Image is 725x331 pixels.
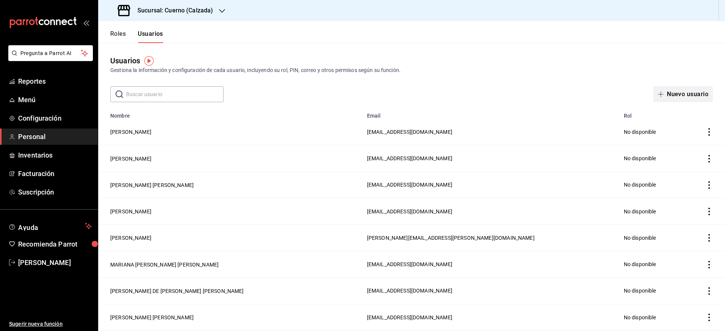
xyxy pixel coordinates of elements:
[110,55,140,66] div: Usuarios
[110,30,126,43] button: Roles
[110,287,244,295] button: [PERSON_NAME] DE [PERSON_NAME] [PERSON_NAME]
[98,108,362,119] th: Nombre
[705,261,713,268] button: actions
[18,150,92,160] span: Inventarios
[619,198,685,224] td: No disponible
[705,234,713,242] button: actions
[8,45,93,61] button: Pregunta a Parrot AI
[367,288,452,294] span: [EMAIL_ADDRESS][DOMAIN_NAME]
[18,169,92,179] span: Facturación
[367,208,452,215] span: [EMAIL_ADDRESS][DOMAIN_NAME]
[110,234,151,242] button: [PERSON_NAME]
[18,239,92,249] span: Recomienda Parrot
[619,108,685,119] th: Rol
[367,182,452,188] span: [EMAIL_ADDRESS][DOMAIN_NAME]
[367,129,452,135] span: [EMAIL_ADDRESS][DOMAIN_NAME]
[18,95,92,105] span: Menú
[110,261,219,268] button: MARIANA [PERSON_NAME] [PERSON_NAME]
[110,128,151,136] button: [PERSON_NAME]
[619,304,685,331] td: No disponible
[110,155,151,162] button: [PERSON_NAME]
[18,222,82,231] span: Ayuda
[9,320,92,328] span: Sugerir nueva función
[619,225,685,251] td: No disponible
[619,119,685,145] td: No disponible
[83,20,89,26] button: open_drawer_menu
[20,49,81,57] span: Pregunta a Parrot AI
[367,235,535,241] span: [PERSON_NAME][EMAIL_ADDRESS][PERSON_NAME][DOMAIN_NAME]
[110,208,151,215] button: [PERSON_NAME]
[131,6,213,15] h3: Sucursal: Cuerno (Calzada)
[705,181,713,189] button: actions
[619,145,685,172] td: No disponible
[619,277,685,304] td: No disponible
[144,56,154,66] img: Tooltip marker
[362,108,619,119] th: Email
[138,30,163,43] button: Usuarios
[18,257,92,268] span: [PERSON_NAME]
[18,187,92,197] span: Suscripción
[110,30,163,43] div: navigation tabs
[367,314,452,320] span: [EMAIL_ADDRESS][DOMAIN_NAME]
[619,251,685,277] td: No disponible
[705,287,713,295] button: actions
[705,155,713,162] button: actions
[705,128,713,136] button: actions
[619,172,685,198] td: No disponible
[110,181,194,189] button: [PERSON_NAME] [PERSON_NAME]
[18,76,92,86] span: Reportes
[110,66,713,74] div: Gestiona la información y configuración de cada usuario, incluyendo su rol, PIN, correo y otros p...
[18,132,92,142] span: Personal
[5,55,93,63] a: Pregunta a Parrot AI
[367,155,452,161] span: [EMAIL_ADDRESS][DOMAIN_NAME]
[653,86,713,102] button: Nuevo usuario
[110,314,194,321] button: [PERSON_NAME] [PERSON_NAME]
[126,87,224,102] input: Buscar usuario
[705,314,713,321] button: actions
[705,208,713,215] button: actions
[18,113,92,123] span: Configuración
[367,261,452,267] span: [EMAIL_ADDRESS][DOMAIN_NAME]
